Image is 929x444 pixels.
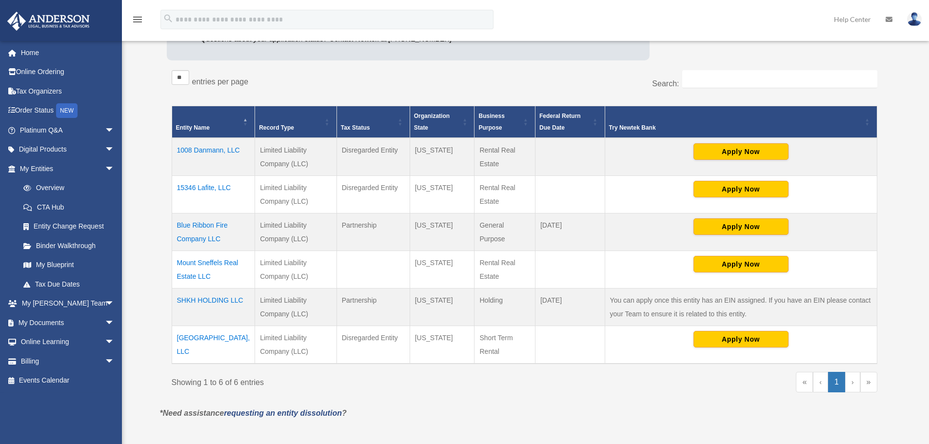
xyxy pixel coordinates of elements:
button: Apply Now [693,256,789,272]
td: Limited Liability Company (LLC) [255,251,337,289]
button: Apply Now [693,331,789,347]
img: User Pic [907,12,922,26]
td: 15346 Lafite, LLC [172,176,255,213]
a: Binder Walkthrough [14,236,124,255]
a: Entity Change Request [14,217,124,236]
div: Try Newtek Bank [609,122,862,134]
td: [US_STATE] [410,213,474,251]
td: You can apply once this entity has an EIN assigned. If you have an EIN please contact your Team t... [605,289,877,326]
td: [US_STATE] [410,138,474,176]
td: [DATE] [535,213,605,251]
th: Federal Return Due Date: Activate to sort [535,106,605,138]
td: Mount Sneffels Real Estate LLC [172,251,255,289]
i: menu [132,14,143,25]
a: Next [845,372,860,392]
div: Showing 1 to 6 of 6 entries [172,372,517,389]
td: [US_STATE] [410,251,474,289]
td: [GEOGRAPHIC_DATA], LLC [172,326,255,364]
td: [US_STATE] [410,326,474,364]
td: [US_STATE] [410,176,474,213]
td: Short Term Rental [474,326,535,364]
img: Anderson Advisors Platinum Portal [4,12,93,31]
th: Tax Status: Activate to sort [336,106,410,138]
th: Record Type: Activate to sort [255,106,337,138]
span: Record Type [259,124,294,131]
td: [US_STATE] [410,289,474,326]
span: arrow_drop_down [105,294,124,314]
button: Apply Now [693,181,789,197]
span: arrow_drop_down [105,159,124,179]
button: Apply Now [693,143,789,160]
a: menu [132,17,143,25]
a: Last [860,372,877,392]
a: My Documentsarrow_drop_down [7,313,129,332]
a: Billingarrow_drop_down [7,351,129,371]
a: My Entitiesarrow_drop_down [7,159,124,178]
th: Organization State: Activate to sort [410,106,474,138]
a: Previous [813,372,828,392]
a: Tax Due Dates [14,274,124,294]
a: Home [7,43,129,62]
i: search [163,13,174,24]
a: First [796,372,813,392]
span: Tax Status [341,124,370,131]
span: arrow_drop_down [105,351,124,371]
td: SHKH HOLDING LLC [172,289,255,326]
td: Disregarded Entity [336,326,410,364]
td: Rental Real Estate [474,138,535,176]
a: Platinum Q&Aarrow_drop_down [7,120,129,140]
td: Disregarded Entity [336,176,410,213]
th: Business Purpose: Activate to sort [474,106,535,138]
td: Limited Liability Company (LLC) [255,213,337,251]
span: arrow_drop_down [105,140,124,160]
td: 1008 Danmann, LLC [172,138,255,176]
span: Business Purpose [478,113,504,131]
td: Limited Liability Company (LLC) [255,176,337,213]
td: Limited Liability Company (LLC) [255,289,337,326]
span: arrow_drop_down [105,332,124,352]
td: Rental Real Estate [474,251,535,289]
td: Blue Ribbon Fire Company LLC [172,213,255,251]
a: Events Calendar [7,371,129,390]
span: Entity Name [176,124,210,131]
a: My [PERSON_NAME] Teamarrow_drop_down [7,294,129,313]
span: Organization State [414,113,450,131]
td: Rental Real Estate [474,176,535,213]
a: Tax Organizers [7,81,129,101]
a: requesting an entity dissolution [224,409,342,417]
a: CTA Hub [14,197,124,217]
td: Disregarded Entity [336,138,410,176]
label: Search: [652,79,679,88]
em: *Need assistance ? [160,409,347,417]
td: Limited Liability Company (LLC) [255,138,337,176]
td: Partnership [336,289,410,326]
th: Try Newtek Bank : Activate to sort [605,106,877,138]
a: Overview [14,178,119,198]
div: NEW [56,103,78,118]
a: Digital Productsarrow_drop_down [7,140,129,159]
a: 1 [828,372,845,392]
td: Holding [474,289,535,326]
span: arrow_drop_down [105,313,124,333]
a: Online Learningarrow_drop_down [7,332,129,352]
th: Entity Name: Activate to invert sorting [172,106,255,138]
td: Limited Liability Company (LLC) [255,326,337,364]
td: General Purpose [474,213,535,251]
a: Order StatusNEW [7,101,129,121]
td: [DATE] [535,289,605,326]
td: Partnership [336,213,410,251]
span: Federal Return Due Date [539,113,581,131]
a: Online Ordering [7,62,129,82]
span: arrow_drop_down [105,120,124,140]
a: My Blueprint [14,255,124,275]
button: Apply Now [693,218,789,235]
label: entries per page [192,77,249,86]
